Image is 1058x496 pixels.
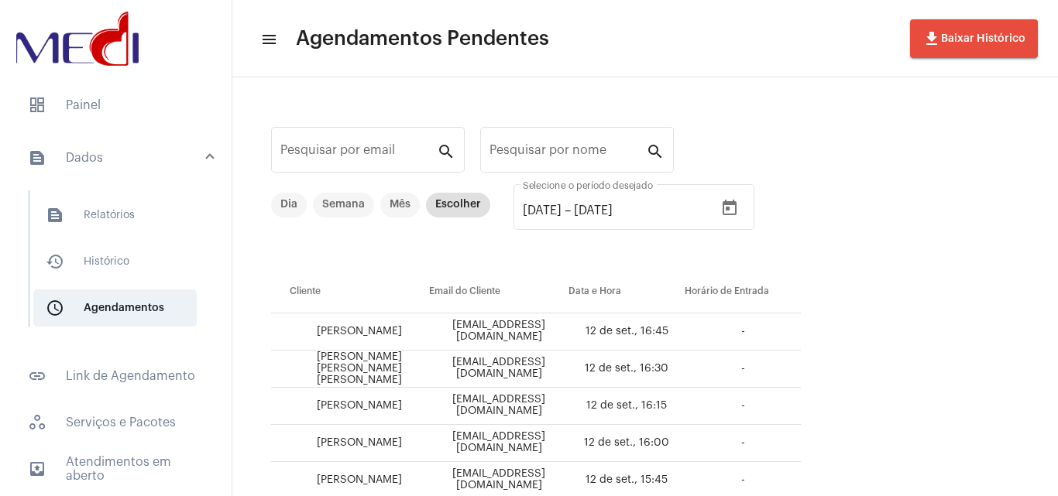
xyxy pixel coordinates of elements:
th: Horário de Entrada [685,270,801,313]
mat-icon: sidenav icon [28,367,46,385]
input: Data do fim [574,204,667,217]
mat-icon: search [437,142,455,160]
span: sidenav icon [28,413,46,432]
span: sidenav icon [28,96,46,115]
mat-icon: sidenav icon [46,252,64,271]
mat-chip: Dia [271,193,307,217]
span: – [565,204,571,217]
mat-icon: sidenav icon [28,460,46,478]
input: Data de início [523,204,562,217]
button: Open calendar [714,193,745,224]
mat-chip: Mês [380,193,420,217]
span: Agendamentos Pendentes [296,26,549,51]
th: Email do Cliente [429,270,569,313]
td: [PERSON_NAME] [271,388,429,425]
mat-icon: sidenav icon [46,206,64,224]
td: 12 de set., 16:15 [569,388,685,425]
span: Link de Agendamento [15,357,216,395]
td: - [685,351,801,388]
mat-chip: Escolher [426,193,490,217]
span: Atendimentos em aberto [15,450,216,487]
td: [PERSON_NAME] [PERSON_NAME] [PERSON_NAME] [271,351,429,388]
div: sidenav iconDados [9,183,232,348]
mat-chip: Semana [313,193,374,217]
img: d3a1b5fa-500b-b90f-5a1c-719c20e9830b.png [12,8,143,70]
td: - [685,313,801,351]
th: Data e Hora [569,270,685,313]
mat-icon: sidenav icon [28,149,46,167]
mat-expansion-panel-header: sidenav iconDados [9,133,232,183]
td: 12 de set., 16:30 [569,351,685,388]
td: - [685,388,801,425]
td: 12 de set., 16:45 [569,313,685,351]
td: [PERSON_NAME] [271,313,429,351]
td: - [685,425,801,462]
td: [EMAIL_ADDRESS][DOMAIN_NAME] [429,351,569,388]
td: [PERSON_NAME] [271,425,429,462]
mat-icon: search [646,142,665,160]
button: Baixar Histórico [910,19,1038,58]
span: Painel [15,87,216,124]
mat-icon: sidenav icon [260,30,276,49]
input: Pesquisar por email [280,146,437,160]
span: Relatórios [33,197,197,234]
mat-icon: file_download [922,29,941,48]
th: Cliente [271,270,429,313]
span: Serviços e Pacotes [15,404,216,441]
span: Baixar Histórico [922,33,1025,44]
input: Pesquisar por nome [489,146,646,160]
td: [EMAIL_ADDRESS][DOMAIN_NAME] [429,425,569,462]
td: 12 de set., 16:00 [569,425,685,462]
td: [EMAIL_ADDRESS][DOMAIN_NAME] [429,313,569,351]
td: [EMAIL_ADDRESS][DOMAIN_NAME] [429,388,569,425]
span: Histórico [33,243,197,280]
mat-panel-title: Dados [28,149,207,167]
mat-icon: sidenav icon [46,299,64,317]
span: Agendamentos [33,289,197,327]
